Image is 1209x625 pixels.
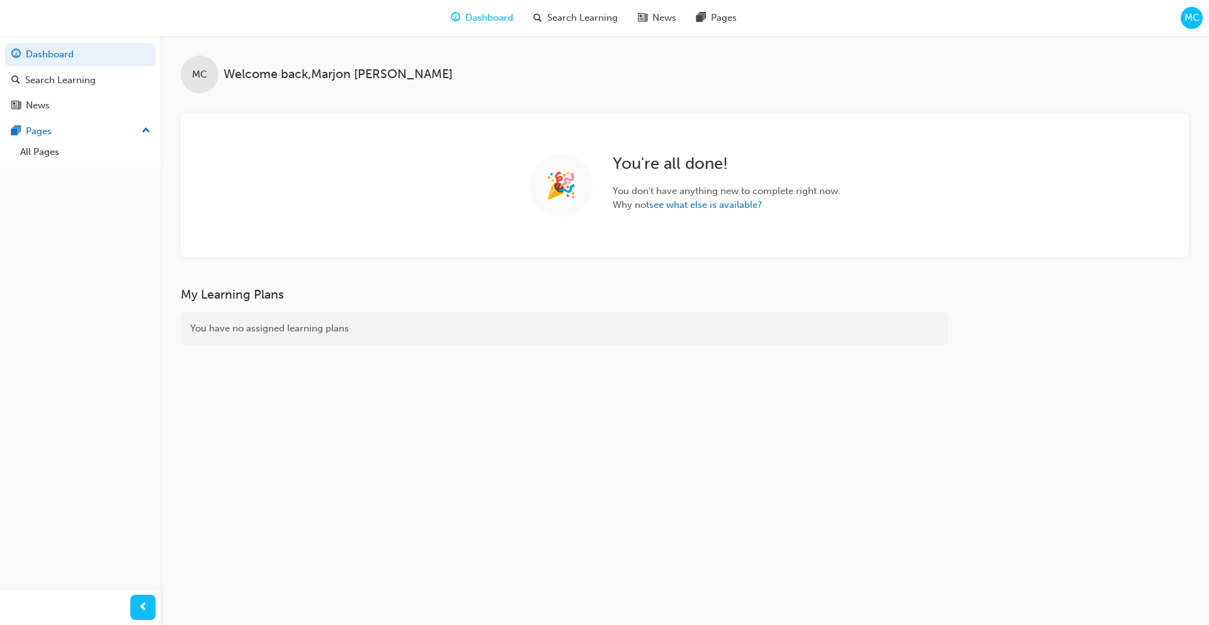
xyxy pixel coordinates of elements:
[142,123,150,139] span: up-icon
[547,11,618,25] span: Search Learning
[523,5,628,31] a: search-iconSearch Learning
[5,94,156,117] a: News
[15,142,156,162] a: All Pages
[5,40,156,120] button: DashboardSearch LearningNews
[686,5,747,31] a: pages-iconPages
[5,69,156,92] a: Search Learning
[613,198,841,212] span: Why not
[649,199,762,210] a: see what else is available?
[181,287,948,302] h3: My Learning Plans
[5,120,156,143] button: Pages
[711,11,737,25] span: Pages
[11,75,20,86] span: search-icon
[11,126,21,137] span: pages-icon
[451,10,460,26] span: guage-icon
[465,11,513,25] span: Dashboard
[441,5,523,31] a: guage-iconDashboard
[1181,7,1203,29] button: MC
[545,178,577,193] span: 🎉
[696,10,706,26] span: pages-icon
[25,73,96,88] div: Search Learning
[613,184,841,198] span: You don ' t have anything new to complete right now.
[5,43,156,66] a: Dashboard
[224,67,453,82] span: Welcome back , Marjon [PERSON_NAME]
[192,67,207,82] span: MC
[533,10,542,26] span: search-icon
[26,124,52,139] div: Pages
[11,49,21,60] span: guage-icon
[613,154,841,174] h2: You ' re all done!
[11,100,21,112] span: news-icon
[1184,11,1200,25] span: MC
[652,11,676,25] span: News
[638,10,647,26] span: news-icon
[628,5,686,31] a: news-iconNews
[26,98,50,113] div: News
[181,312,948,345] div: You have no assigned learning plans
[139,600,148,616] span: prev-icon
